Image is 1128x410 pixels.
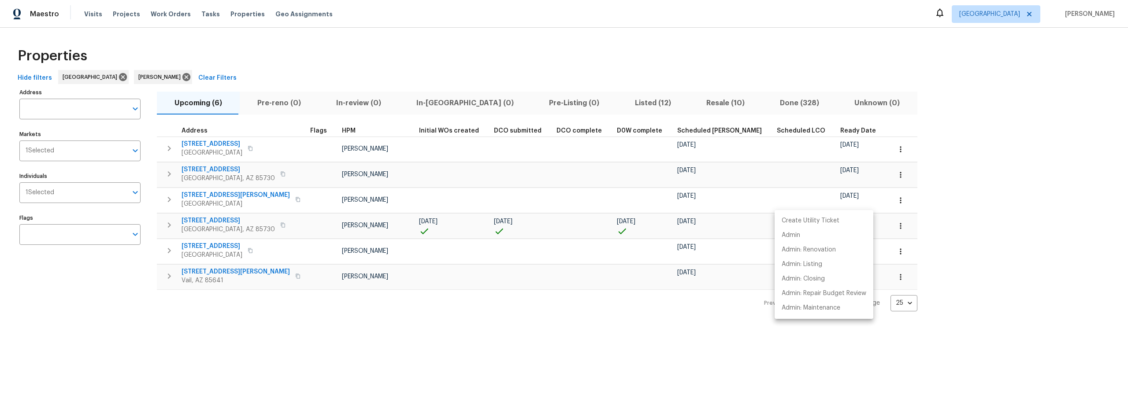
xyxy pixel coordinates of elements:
[782,289,866,298] p: Admin: Repair Budget Review
[782,260,822,269] p: Admin: Listing
[782,274,825,284] p: Admin: Closing
[782,245,836,255] p: Admin: Renovation
[782,303,840,313] p: Admin: Maintenance
[782,216,839,225] p: Create Utility Ticket
[782,231,800,240] p: Admin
